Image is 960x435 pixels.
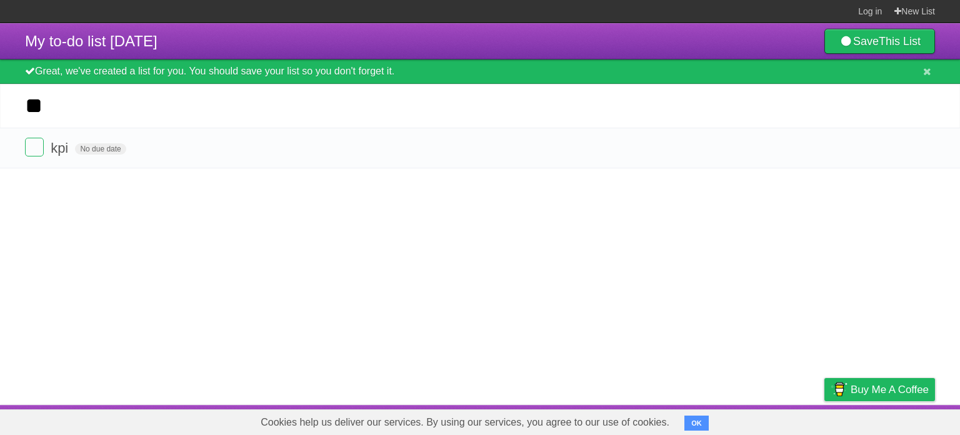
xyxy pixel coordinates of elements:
[831,379,847,400] img: Buy me a coffee
[658,408,684,432] a: About
[248,410,682,435] span: Cookies help us deliver our services. By using our services, you agree to our use of cookies.
[824,378,935,401] a: Buy me a coffee
[879,35,921,48] b: This List
[51,140,71,156] span: kpi
[851,379,929,401] span: Buy me a coffee
[684,416,709,431] button: OK
[824,29,935,54] a: SaveThis List
[25,138,44,156] label: Done
[25,33,157,49] span: My to-do list [DATE]
[75,143,126,155] span: No due date
[856,408,935,432] a: Suggest a feature
[699,408,750,432] a: Developers
[766,408,793,432] a: Terms
[808,408,841,432] a: Privacy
